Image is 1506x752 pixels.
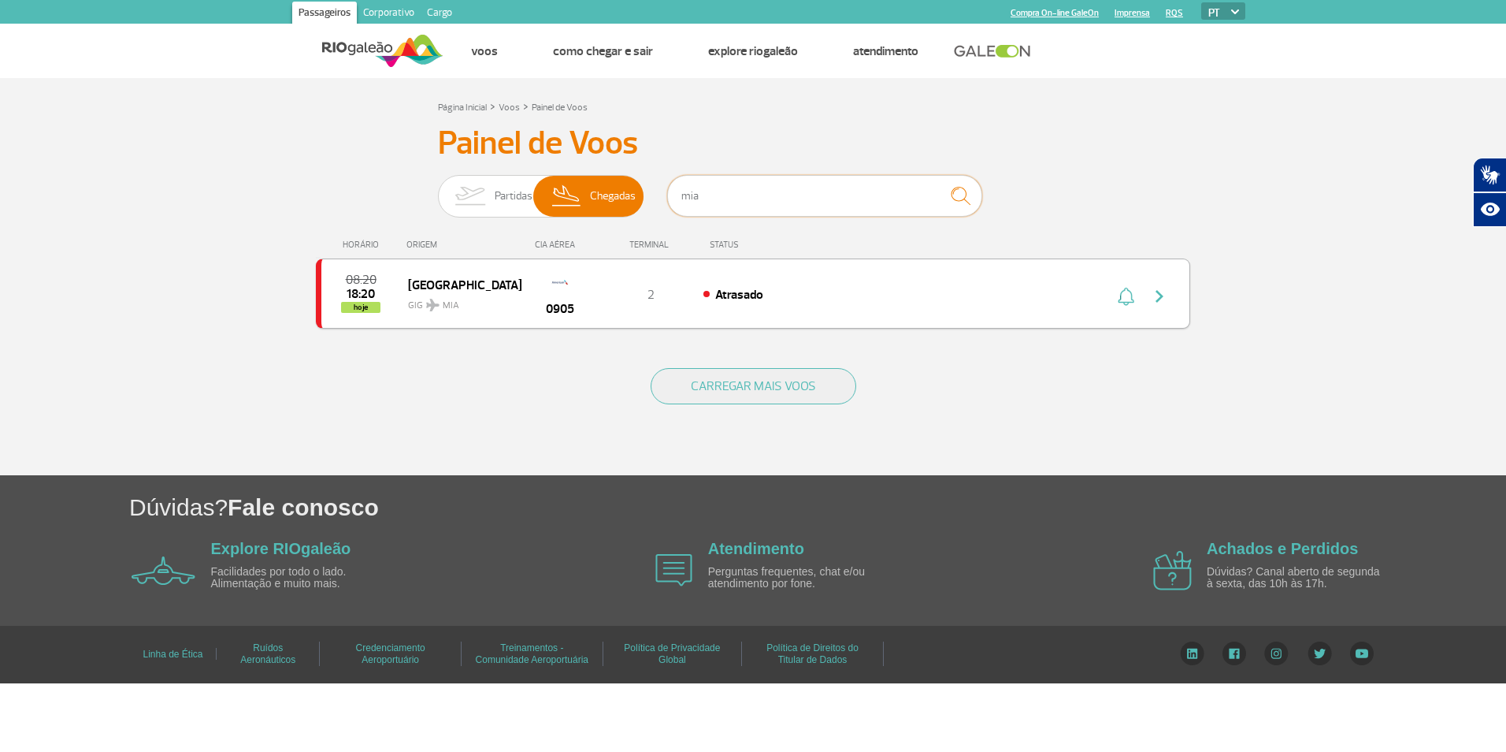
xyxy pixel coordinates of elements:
a: Linha de Ética [143,643,202,665]
span: [GEOGRAPHIC_DATA] [408,274,509,295]
span: 2025-08-26 18:20:00 [347,289,375,300]
span: 2 [647,287,655,303]
a: > [523,97,529,115]
a: Corporativo [357,2,421,27]
p: Facilidades por todo o lado. Alimentação e muito mais. [211,566,392,590]
div: Plugin de acessibilidade da Hand Talk. [1473,158,1506,227]
img: Instagram [1264,642,1289,665]
a: Explore RIOgaleão [708,43,798,59]
h3: Painel de Voos [438,124,1068,163]
img: airplane icon [132,557,195,585]
p: Perguntas frequentes, chat e/ou atendimento por fone. [708,566,889,590]
img: slider-embarque [445,176,495,217]
span: Partidas [495,176,532,217]
div: HORÁRIO [321,240,406,250]
img: sino-painel-voo.svg [1118,287,1134,306]
div: CIA AÉREA [521,240,599,250]
a: Compra On-line GaleOn [1011,8,1099,18]
span: Chegadas [590,176,636,217]
a: Voos [499,102,520,114]
a: Página Inicial [438,102,487,114]
img: Twitter [1308,642,1332,665]
a: Ruídos Aeronáuticos [240,637,295,671]
a: Política de Privacidade Global [624,637,720,671]
a: > [490,97,495,115]
p: Dúvidas? Canal aberto de segunda à sexta, das 10h às 17h. [1207,566,1388,590]
img: airplane icon [655,554,692,586]
a: Explore RIOgaleão [211,540,351,557]
a: Passageiros [292,2,357,27]
a: Painel de Voos [532,102,588,114]
button: CARREGAR MAIS VOOS [651,368,856,404]
span: hoje [341,302,380,313]
a: Imprensa [1115,8,1150,18]
div: STATUS [702,240,830,250]
img: slider-desembarque [543,176,590,217]
img: YouTube [1350,642,1374,665]
span: GIG [408,290,509,313]
span: 2025-08-26 08:20:00 [346,274,376,285]
span: Fale conosco [228,494,379,520]
a: Achados e Perdidos [1207,540,1358,557]
span: 0905 [546,300,574,318]
img: airplane icon [1153,551,1192,590]
a: Cargo [421,2,458,27]
img: Facebook [1222,642,1246,665]
a: Como chegar e sair [553,43,653,59]
img: seta-direita-painel-voo.svg [1150,287,1169,306]
span: MIA [443,299,459,313]
img: destiny_airplane.svg [426,299,440,311]
button: Abrir tradutor de língua de sinais. [1473,158,1506,192]
div: TERMINAL [599,240,702,250]
input: Voo, cidade ou cia aérea [667,175,982,217]
div: ORIGEM [406,240,521,250]
a: RQS [1166,8,1183,18]
a: Voos [471,43,498,59]
a: Atendimento [708,540,804,557]
button: Abrir recursos assistivos. [1473,192,1506,227]
a: Treinamentos - Comunidade Aeroportuária [476,637,588,671]
span: Atrasado [715,287,763,303]
h1: Dúvidas? [129,491,1506,523]
a: Atendimento [853,43,918,59]
a: Política de Direitos do Titular de Dados [766,637,859,671]
img: LinkedIn [1180,642,1204,665]
a: Credenciamento Aeroportuário [356,637,425,671]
